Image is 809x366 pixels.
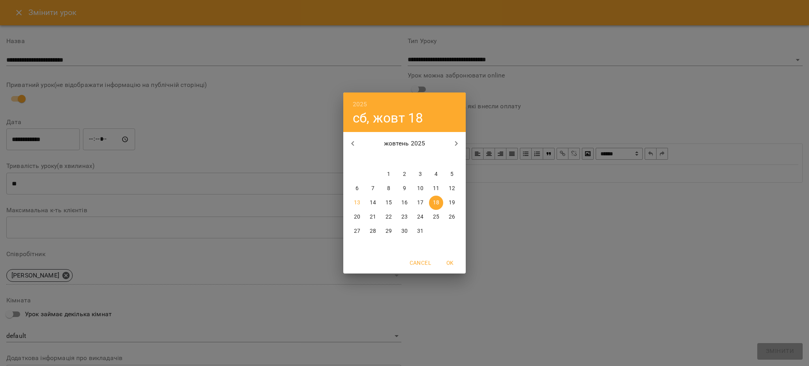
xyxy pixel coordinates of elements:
[413,181,427,196] button: 10
[362,139,447,148] p: жовтень 2025
[397,224,412,238] button: 30
[370,199,376,207] p: 14
[354,213,360,221] p: 20
[382,224,396,238] button: 29
[366,224,380,238] button: 28
[413,224,427,238] button: 31
[437,256,463,270] button: OK
[445,181,459,196] button: 12
[429,155,443,163] span: сб
[445,155,459,163] span: нд
[370,213,376,221] p: 21
[401,227,408,235] p: 30
[445,196,459,210] button: 19
[410,258,431,268] span: Cancel
[356,185,359,192] p: 6
[413,167,427,181] button: 3
[386,199,392,207] p: 15
[417,213,423,221] p: 24
[353,99,367,110] button: 2025
[382,210,396,224] button: 22
[413,155,427,163] span: пт
[403,170,406,178] p: 2
[354,227,360,235] p: 27
[366,155,380,163] span: вт
[435,170,438,178] p: 4
[382,167,396,181] button: 1
[366,181,380,196] button: 7
[386,213,392,221] p: 22
[397,210,412,224] button: 23
[350,224,364,238] button: 27
[387,170,390,178] p: 1
[449,185,455,192] p: 12
[397,155,412,163] span: чт
[382,196,396,210] button: 15
[450,170,453,178] p: 5
[371,185,374,192] p: 7
[382,155,396,163] span: ср
[354,199,360,207] p: 13
[350,155,364,163] span: пн
[386,227,392,235] p: 29
[429,196,443,210] button: 18
[429,167,443,181] button: 4
[433,213,439,221] p: 25
[433,199,439,207] p: 18
[401,199,408,207] p: 16
[413,196,427,210] button: 17
[397,181,412,196] button: 9
[366,210,380,224] button: 21
[449,213,455,221] p: 26
[397,196,412,210] button: 16
[449,199,455,207] p: 19
[370,227,376,235] p: 28
[350,181,364,196] button: 6
[350,210,364,224] button: 20
[397,167,412,181] button: 2
[366,196,380,210] button: 14
[429,181,443,196] button: 11
[419,170,422,178] p: 3
[403,185,406,192] p: 9
[433,185,439,192] p: 11
[387,185,390,192] p: 8
[440,258,459,268] span: OK
[350,196,364,210] button: 13
[401,213,408,221] p: 23
[417,185,423,192] p: 10
[429,210,443,224] button: 25
[445,210,459,224] button: 26
[382,181,396,196] button: 8
[406,256,434,270] button: Cancel
[417,199,423,207] p: 17
[417,227,423,235] p: 31
[413,210,427,224] button: 24
[445,167,459,181] button: 5
[353,110,423,126] button: сб, жовт 18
